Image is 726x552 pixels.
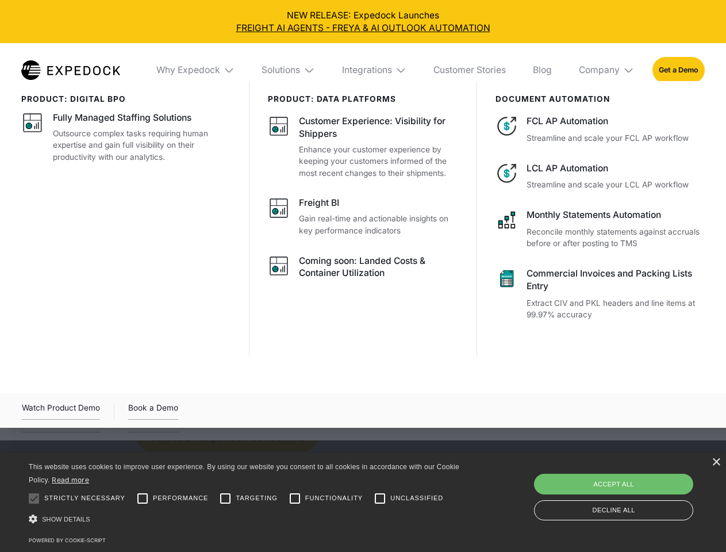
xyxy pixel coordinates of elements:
div: document automation [495,94,705,103]
div: NEW RELEASE: Expedock Launches [9,9,717,34]
a: Commercial Invoices and Packing Lists EntryExtract CIV and PKL headers and line items at 99.97% a... [495,267,705,321]
a: Read more [52,476,89,484]
div: Why Expedock [156,64,220,76]
p: Enhance your customer experience by keeping your customers informed of the most recent changes to... [299,144,459,179]
div: Integrations [333,43,416,97]
a: Coming soon: Landed Costs & Container Utilization [268,255,459,283]
a: Blog [524,43,560,97]
a: LCL AP AutomationStreamline and scale your LCL AP workflow [495,162,705,191]
div: LCL AP Automation [527,162,704,175]
div: Monthly Statements Automation [527,209,704,221]
p: Extract CIV and PKL headers and line items at 99.97% accuracy [527,297,704,321]
div: Company [579,64,620,76]
div: Freight BI [299,197,339,209]
a: Get a Demo [652,57,705,83]
div: Fully Managed Staffing Solutions [53,112,191,124]
span: This website uses cookies to improve user experience. By using our website you consent to all coo... [29,463,459,484]
p: Streamline and scale your LCL AP workflow [527,179,704,191]
span: Targeting [236,493,277,503]
div: Solutions [253,43,324,97]
span: Unclassified [390,493,443,503]
a: Book a Demo [128,401,178,420]
div: Watch Product Demo [22,401,100,420]
a: open lightbox [22,401,100,420]
a: Powered by cookie-script [29,537,106,543]
a: Monthly Statements AutomationReconcile monthly statements against accruals before or after postin... [495,209,705,250]
a: Customer Experience: Visibility for ShippersEnhance your customer experience by keeping your cust... [268,115,459,179]
span: Performance [153,493,209,503]
div: Company [570,43,643,97]
a: Freight BIGain real-time and actionable insights on key performance indicators [268,197,459,236]
div: Commercial Invoices and Packing Lists Entry [527,267,704,293]
p: Streamline and scale your FCL AP workflow [527,132,704,144]
p: Gain real-time and actionable insights on key performance indicators [299,213,459,236]
div: Show details [29,512,463,527]
span: Strictly necessary [44,493,125,503]
div: Integrations [342,64,392,76]
a: Fully Managed Staffing SolutionsOutsource complex tasks requiring human expertise and gain full v... [21,112,231,163]
div: product: digital bpo [21,94,231,103]
p: Outsource complex tasks requiring human expertise and gain full visibility on their productivity ... [53,128,231,163]
iframe: Chat Widget [535,428,726,552]
div: FCL AP Automation [527,115,704,128]
a: Customer Stories [424,43,514,97]
div: Coming soon: Landed Costs & Container Utilization [299,255,459,280]
div: Customer Experience: Visibility for Shippers [299,115,459,140]
a: FREIGHT AI AGENTS - FREYA & AI OUTLOOK AUTOMATION [9,22,717,34]
div: Solutions [262,64,300,76]
span: Functionality [305,493,363,503]
a: FCL AP AutomationStreamline and scale your FCL AP workflow [495,115,705,144]
div: PRODUCT: data platforms [268,94,459,103]
p: Reconcile monthly statements against accruals before or after posting to TMS [527,226,704,250]
span: Show details [42,516,90,523]
div: Why Expedock [147,43,244,97]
